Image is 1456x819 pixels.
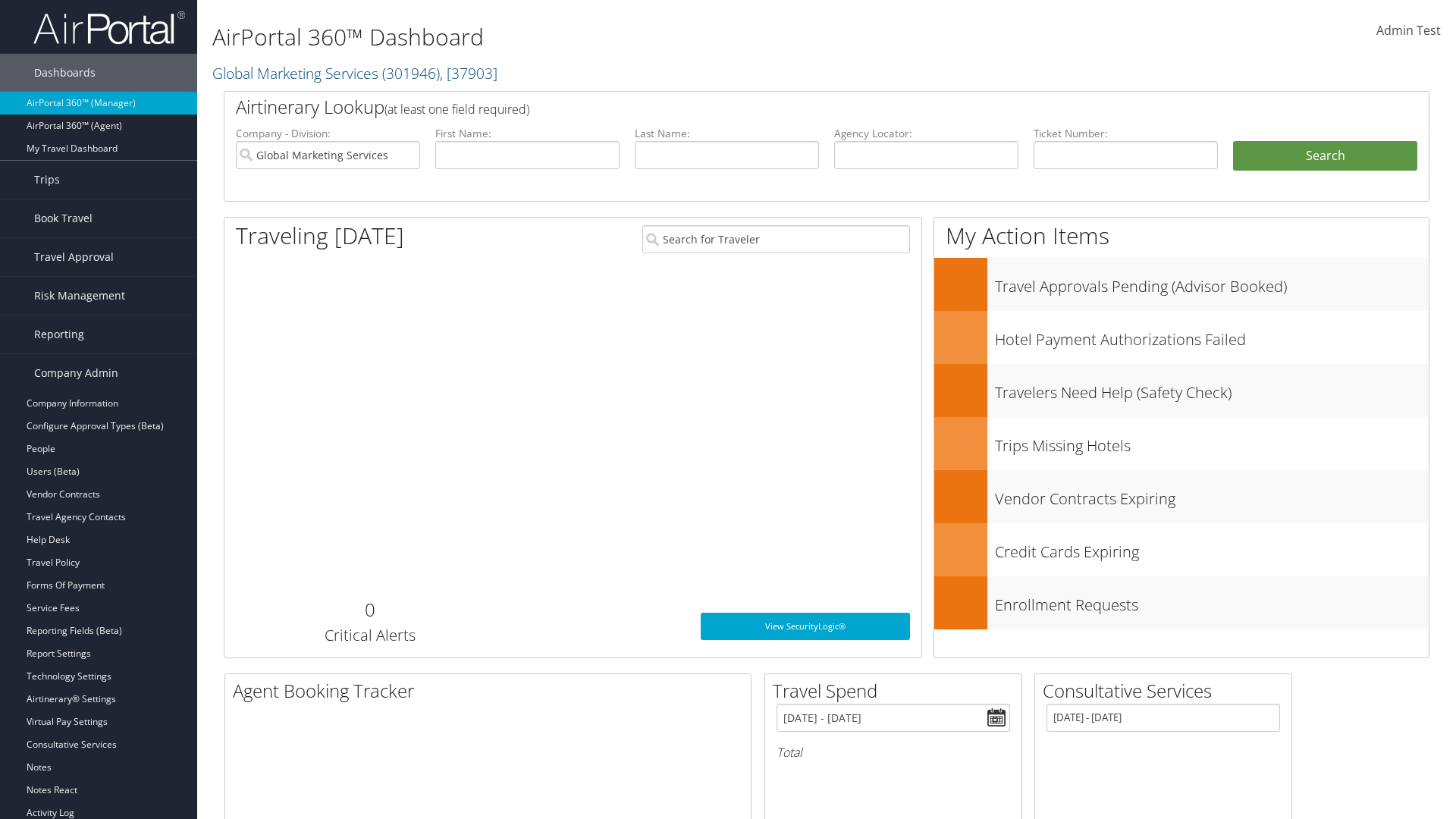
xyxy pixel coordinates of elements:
[435,126,620,141] label: First Name:
[212,21,1031,53] h1: AirPortal 360™ Dashboard
[34,199,93,237] span: Book Travel
[995,534,1429,563] h3: Credit Cards Expiring
[834,126,1018,141] label: Agency Locator:
[384,101,529,118] span: (at least one field required)
[934,470,1429,523] a: Vendor Contracts Expiring
[34,238,114,276] span: Travel Approval
[34,354,118,392] span: Company Admin
[995,322,1429,350] h3: Hotel Payment Authorizations Failed
[34,161,60,199] span: Trips
[34,54,96,92] span: Dashboards
[934,523,1429,576] a: Credit Cards Expiring
[934,258,1429,311] a: Travel Approvals Pending (Advisor Booked)
[33,10,185,45] img: airportal-logo.png
[1376,8,1441,55] a: Admin Test
[236,220,404,252] h1: Traveling [DATE]
[1034,126,1218,141] label: Ticket Number:
[440,63,497,83] span: , [ 37903 ]
[635,126,819,141] label: Last Name:
[1043,678,1291,704] h2: Consultative Services
[236,625,504,646] h3: Critical Alerts
[1376,22,1441,39] span: Admin Test
[995,587,1429,616] h3: Enrollment Requests
[773,678,1021,704] h2: Travel Spend
[236,94,1317,120] h2: Airtinerary Lookup
[1233,141,1417,171] button: Search
[382,63,440,83] span: ( 301946 )
[934,417,1429,470] a: Trips Missing Hotels
[34,277,125,315] span: Risk Management
[934,364,1429,417] a: Travelers Need Help (Safety Check)
[995,268,1429,297] h3: Travel Approvals Pending (Advisor Booked)
[995,375,1429,403] h3: Travelers Need Help (Safety Check)
[995,481,1429,510] h3: Vendor Contracts Expiring
[236,597,504,623] h2: 0
[701,613,910,640] a: View SecurityLogic®
[233,678,751,704] h2: Agent Booking Tracker
[212,63,497,83] a: Global Marketing Services
[642,225,910,253] input: Search for Traveler
[34,315,84,353] span: Reporting
[934,311,1429,364] a: Hotel Payment Authorizations Failed
[777,744,1010,761] h6: Total
[934,576,1429,629] a: Enrollment Requests
[236,126,420,141] label: Company - Division:
[934,220,1429,252] h1: My Action Items
[995,428,1429,457] h3: Trips Missing Hotels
